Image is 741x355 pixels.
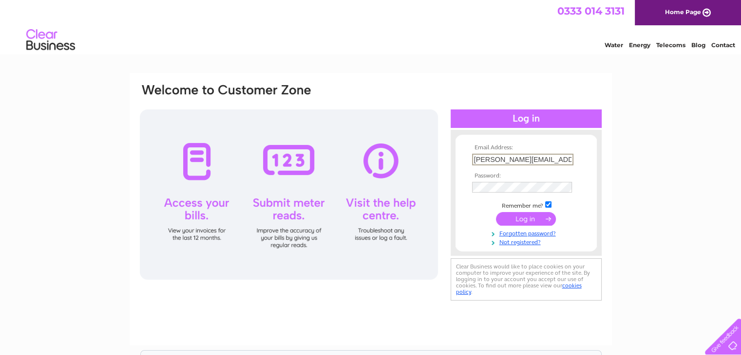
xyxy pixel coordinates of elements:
th: Password: [470,173,583,179]
a: Water [605,41,623,49]
a: cookies policy [456,282,582,295]
a: Telecoms [656,41,685,49]
a: Forgotten password? [472,228,583,237]
a: Energy [629,41,650,49]
a: 0333 014 3131 [557,5,625,17]
a: Contact [711,41,735,49]
div: Clear Business would like to place cookies on your computer to improve your experience of the sit... [451,258,602,301]
th: Email Address: [470,144,583,151]
img: logo.png [26,25,76,55]
a: Blog [691,41,705,49]
div: Clear Business is a trading name of Verastar Limited (registered in [GEOGRAPHIC_DATA] No. 3667643... [141,5,601,47]
input: Submit [496,212,556,226]
a: Not registered? [472,237,583,246]
td: Remember me? [470,200,583,210]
